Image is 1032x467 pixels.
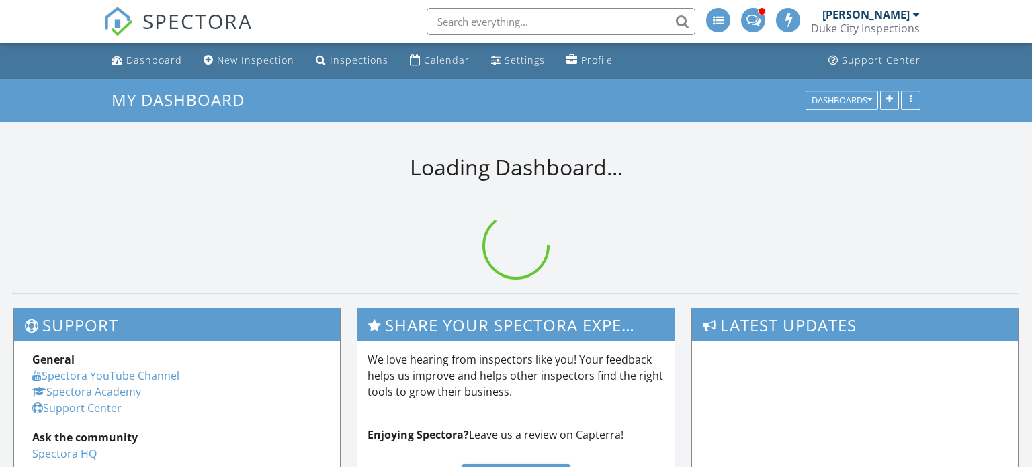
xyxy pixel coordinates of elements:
[32,429,322,445] div: Ask the community
[103,7,133,36] img: The Best Home Inspection Software - Spectora
[198,48,300,73] a: New Inspection
[103,18,253,46] a: SPECTORA
[427,8,695,35] input: Search everything...
[126,54,182,67] div: Dashboard
[561,48,618,73] a: Profile
[842,54,920,67] div: Support Center
[14,308,340,341] h3: Support
[32,384,141,399] a: Spectora Academy
[806,91,878,110] button: Dashboards
[217,54,294,67] div: New Inspection
[812,95,872,105] div: Dashboards
[505,54,545,67] div: Settings
[32,400,122,415] a: Support Center
[404,48,475,73] a: Calendar
[106,48,187,73] a: Dashboard
[424,54,470,67] div: Calendar
[486,48,550,73] a: Settings
[581,54,613,67] div: Profile
[32,446,97,461] a: Spectora HQ
[142,7,253,35] span: SPECTORA
[811,22,920,35] div: Duke City Inspections
[692,308,1018,341] h3: Latest Updates
[822,8,910,22] div: [PERSON_NAME]
[368,351,665,400] p: We love hearing from inspectors like you! Your feedback helps us improve and helps other inspecto...
[368,427,665,443] p: Leave us a review on Capterra!
[112,89,256,111] a: My Dashboard
[32,368,179,383] a: Spectora YouTube Channel
[368,427,469,442] strong: Enjoying Spectora?
[32,352,75,367] strong: General
[357,308,675,341] h3: Share Your Spectora Experience
[330,54,388,67] div: Inspections
[310,48,394,73] a: Inspections
[823,48,926,73] a: Support Center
